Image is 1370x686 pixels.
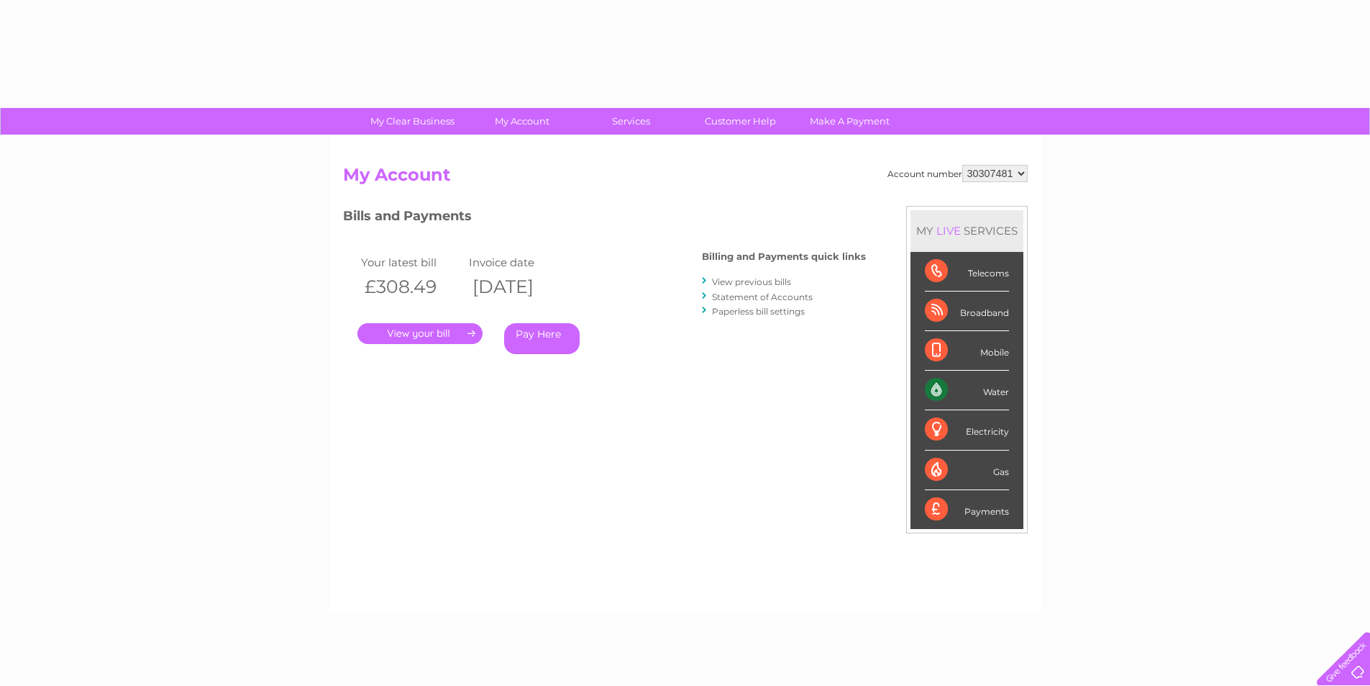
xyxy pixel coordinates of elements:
[925,451,1009,490] div: Gas
[462,108,581,135] a: My Account
[357,323,483,344] a: .
[925,410,1009,450] div: Electricity
[925,331,1009,371] div: Mobile
[925,371,1009,410] div: Water
[357,253,465,272] td: Your latest bill
[925,252,1009,292] div: Telecoms
[357,272,465,302] th: £308.49
[343,206,866,231] h3: Bills and Payments
[353,108,472,135] a: My Clear Business
[712,276,791,287] a: View previous bills
[572,108,690,135] a: Services
[712,292,813,302] a: Statement of Accounts
[465,253,573,272] td: Invoice date
[343,165,1028,192] h2: My Account
[933,224,964,238] div: LIVE
[504,323,580,354] a: Pay Here
[712,306,805,317] a: Paperless bill settings
[702,251,866,262] h4: Billing and Payments quick links
[910,210,1023,251] div: MY SERVICES
[925,292,1009,331] div: Broadband
[790,108,909,135] a: Make A Payment
[887,165,1028,182] div: Account number
[465,272,573,302] th: [DATE]
[681,108,800,135] a: Customer Help
[925,490,1009,529] div: Payments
